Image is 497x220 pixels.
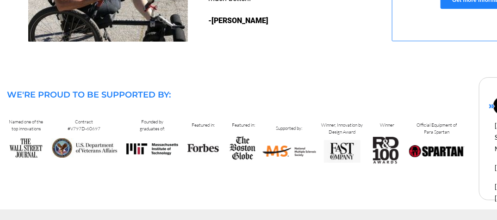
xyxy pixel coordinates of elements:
span: WE'RE PROUD TO BE SUPPORTED BY: [7,90,171,100]
span: Winner [380,122,395,128]
strong: -[PERSON_NAME] [208,16,268,25]
span: Winner, Innovation by Design Award [322,122,363,135]
span: Featured in: [192,122,215,128]
span: Named one of the top innovations [9,119,43,132]
span: Supported by: [276,125,303,131]
span: Contract #V797D-60697 [68,119,101,132]
span: Featured in: [232,122,255,128]
span: Official Equipment of Para Spartan [416,122,457,135]
span: Founded by graduates of: [140,119,165,132]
